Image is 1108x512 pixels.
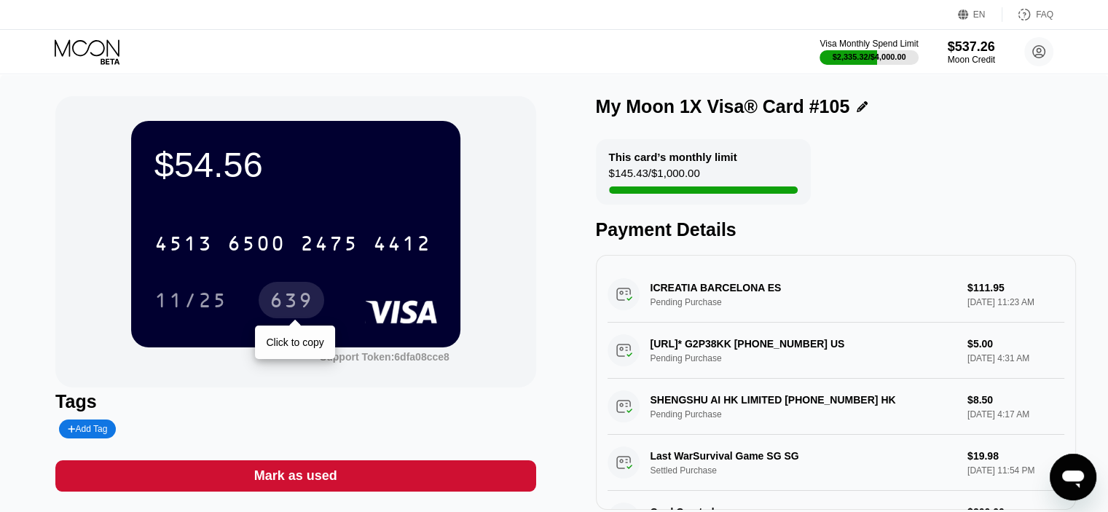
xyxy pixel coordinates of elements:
[154,234,213,257] div: 4513
[259,282,324,318] div: 639
[320,351,449,363] div: Support Token:6dfa08cce8
[68,424,107,434] div: Add Tag
[1036,9,1053,20] div: FAQ
[144,282,238,318] div: 11/25
[948,39,995,65] div: $537.26Moon Credit
[59,420,116,438] div: Add Tag
[254,468,337,484] div: Mark as used
[948,39,995,55] div: $537.26
[227,234,286,257] div: 6500
[609,167,700,186] div: $145.43 / $1,000.00
[958,7,1002,22] div: EN
[154,144,437,185] div: $54.56
[320,351,449,363] div: Support Token: 6dfa08cce8
[596,96,850,117] div: My Moon 1X Visa® Card #105
[1002,7,1053,22] div: FAQ
[373,234,431,257] div: 4412
[948,55,995,65] div: Moon Credit
[820,39,918,65] div: Visa Monthly Spend Limit$2,335.32/$4,000.00
[154,291,227,314] div: 11/25
[820,39,918,49] div: Visa Monthly Spend Limit
[55,460,535,492] div: Mark as used
[833,52,906,61] div: $2,335.32 / $4,000.00
[146,225,440,261] div: 4513650024754412
[55,391,535,412] div: Tags
[266,336,323,348] div: Click to copy
[1050,454,1096,500] iframe: Button to launch messaging window
[973,9,986,20] div: EN
[596,219,1076,240] div: Payment Details
[270,291,313,314] div: 639
[300,234,358,257] div: 2475
[609,151,737,163] div: This card’s monthly limit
